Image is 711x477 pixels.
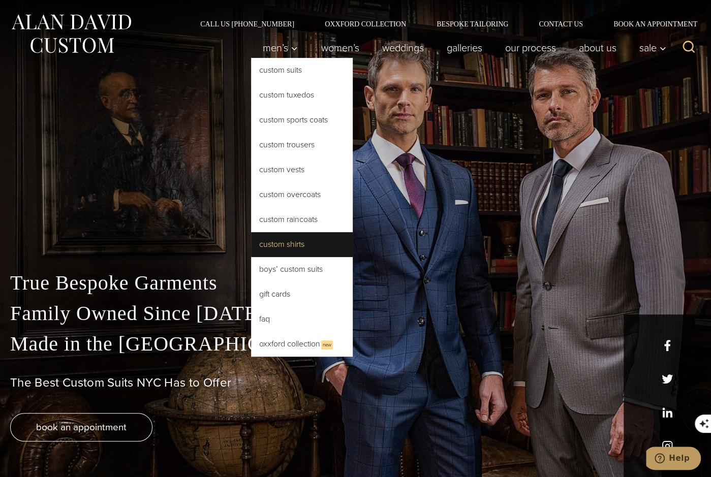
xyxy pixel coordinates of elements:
a: Custom Vests [251,157,353,182]
a: Boys’ Custom Suits [251,257,353,281]
a: Book an Appointment [598,20,701,27]
p: True Bespoke Garments Family Owned Since [DATE] Made in the [GEOGRAPHIC_DATA] [10,268,701,359]
a: book an appointment [10,413,152,441]
a: Oxxford Collection [310,20,421,27]
span: book an appointment [36,420,127,434]
a: Custom Raincoats [251,207,353,232]
a: Women’s [310,38,370,58]
button: Child menu of Men’s [251,38,310,58]
h1: The Best Custom Suits NYC Has to Offer [10,375,701,390]
a: Custom Tuxedos [251,83,353,107]
a: Oxxford CollectionNew [251,332,353,357]
a: Custom Trousers [251,133,353,157]
a: Galleries [435,38,493,58]
a: About Us [567,38,628,58]
a: Custom Sports Coats [251,108,353,132]
span: New [321,340,333,349]
a: Contact Us [523,20,598,27]
a: Custom Shirts [251,232,353,257]
a: Gift Cards [251,282,353,306]
nav: Secondary Navigation [185,20,701,27]
iframe: Opens a widget where you can chat to one of our agents [646,447,701,472]
a: weddings [370,38,435,58]
img: Alan David Custom [10,11,132,56]
a: Custom Overcoats [251,182,353,207]
a: Bespoke Tailoring [421,20,523,27]
a: FAQ [251,307,353,331]
a: Our Process [493,38,567,58]
a: Call Us [PHONE_NUMBER] [185,20,310,27]
button: View Search Form [676,36,701,60]
button: Child menu of Sale [628,38,672,58]
a: Custom Suits [251,58,353,82]
nav: Primary Navigation [251,38,672,58]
